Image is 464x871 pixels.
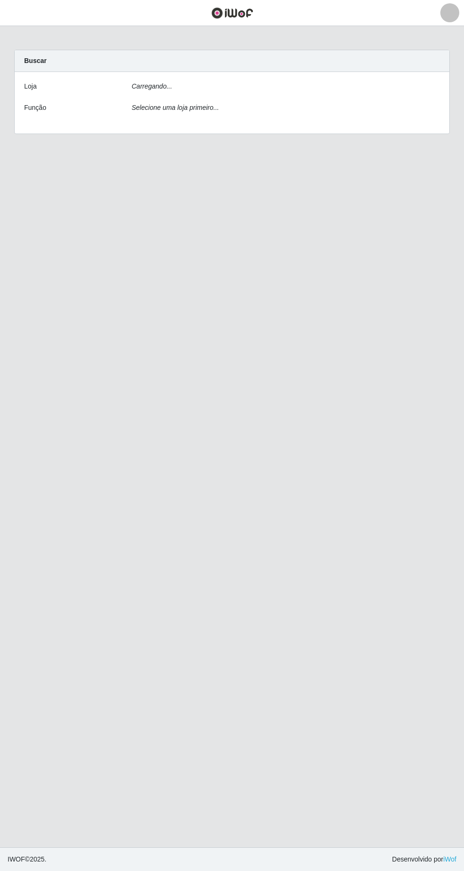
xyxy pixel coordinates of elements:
[443,855,456,863] a: iWof
[8,855,25,863] span: IWOF
[24,81,36,91] label: Loja
[8,854,46,864] span: © 2025 .
[132,82,172,90] i: Carregando...
[24,103,46,113] label: Função
[24,57,46,64] strong: Buscar
[392,854,456,864] span: Desenvolvido por
[211,7,253,19] img: CoreUI Logo
[132,104,219,111] i: Selecione uma loja primeiro...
